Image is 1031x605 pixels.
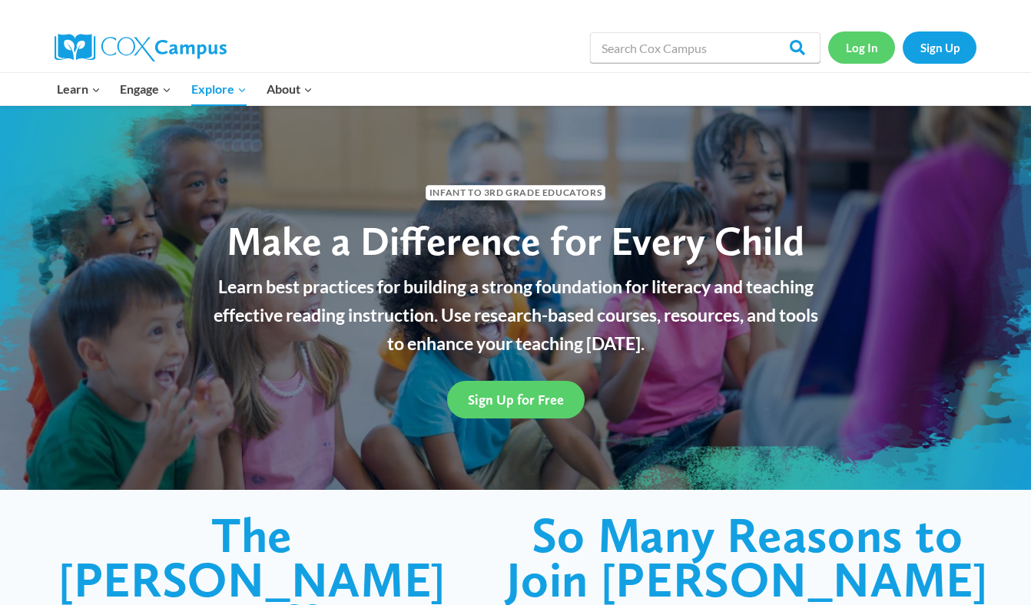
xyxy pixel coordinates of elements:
[111,73,182,105] button: Child menu of Engage
[828,31,895,63] a: Log In
[903,31,976,63] a: Sign Up
[468,392,564,408] span: Sign Up for Free
[47,73,322,105] nav: Primary Navigation
[426,185,605,200] span: Infant to 3rd Grade Educators
[227,217,804,265] span: Make a Difference for Every Child
[55,34,227,61] img: Cox Campus
[590,32,820,63] input: Search Cox Campus
[828,31,976,63] nav: Secondary Navigation
[447,381,585,418] a: Sign Up for Free
[47,73,111,105] button: Child menu of Learn
[181,73,257,105] button: Child menu of Explore
[257,73,323,105] button: Child menu of About
[204,273,827,357] p: Learn best practices for building a strong foundation for literacy and teaching effective reading...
